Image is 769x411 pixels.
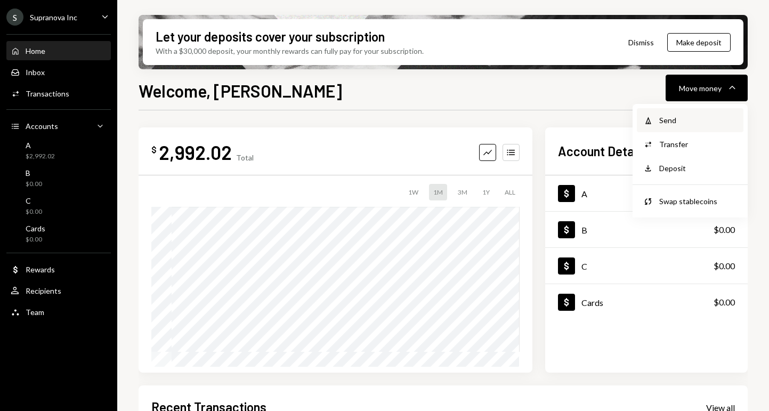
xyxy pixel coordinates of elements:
div: Supranova Inc [30,13,77,22]
div: B [581,225,587,235]
button: Dismiss [615,30,667,55]
div: Cards [581,297,603,308]
div: $0.00 [26,180,42,189]
div: 1M [429,184,447,200]
a: Accounts [6,116,111,135]
div: Transfer [659,139,737,150]
div: C [581,261,587,271]
a: A$2,992.02 [545,175,748,211]
div: Rewards [26,265,55,274]
div: $2,992.02 [26,152,55,161]
div: $ [151,144,157,155]
a: Cards$0.00 [545,284,748,320]
div: $0.00 [26,235,45,244]
div: 1W [404,184,423,200]
div: 2,992.02 [159,140,232,164]
div: Swap stablecoins [659,196,737,207]
div: Home [26,46,45,55]
div: 3M [454,184,472,200]
div: S [6,9,23,26]
a: A$2,992.02 [6,138,111,163]
a: Inbox [6,62,111,82]
div: B [26,168,42,178]
div: Deposit [659,163,737,174]
a: Team [6,302,111,321]
div: ALL [500,184,520,200]
div: Recipients [26,286,61,295]
div: 1Y [478,184,494,200]
h2: Account Details [558,142,646,160]
a: Home [6,41,111,60]
div: Send [659,115,737,126]
button: Make deposit [667,33,731,52]
a: Rewards [6,260,111,279]
div: Let your deposits cover your subscription [156,28,385,45]
a: C$0.00 [6,193,111,219]
a: Recipients [6,281,111,300]
div: A [26,141,55,150]
a: B$0.00 [6,165,111,191]
div: Total [236,153,254,162]
div: $0.00 [714,223,735,236]
div: Inbox [26,68,45,77]
button: Move money [666,75,748,101]
a: B$0.00 [545,212,748,247]
a: Transactions [6,84,111,103]
a: Cards$0.00 [6,221,111,246]
div: Team [26,308,44,317]
h1: Welcome, [PERSON_NAME] [139,80,342,101]
div: With a $30,000 deposit, your monthly rewards can fully pay for your subscription. [156,45,424,57]
div: Move money [679,83,722,94]
div: Accounts [26,122,58,131]
div: $0.00 [714,296,735,309]
div: Transactions [26,89,69,98]
div: $0.00 [26,207,42,216]
div: A [581,189,587,199]
div: C [26,196,42,205]
div: $0.00 [714,260,735,272]
a: C$0.00 [545,248,748,284]
div: Cards [26,224,45,233]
